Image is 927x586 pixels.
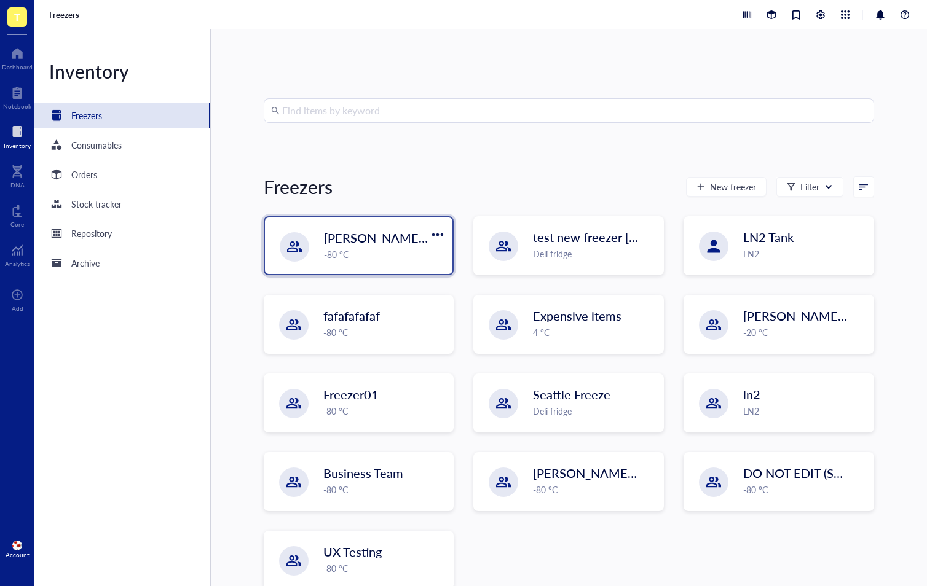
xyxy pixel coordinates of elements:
a: Inventory [4,122,31,149]
span: [PERSON_NAME]'s Fridge [533,464,676,482]
a: DNA [10,162,25,189]
a: Dashboard [2,44,33,71]
a: Orders [34,162,210,187]
div: LN2 [743,404,866,418]
div: Core [10,221,24,228]
span: test new freezer [PERSON_NAME] [533,229,724,246]
img: 0d38a47e-085d-4ae2-a406-c371b58e94d9.jpeg [12,541,22,550]
div: Freezers [71,109,102,122]
div: LN2 [743,247,866,260]
div: -80 °C [533,483,656,496]
span: New freezer [710,182,756,192]
div: Freezers [264,174,333,199]
div: Inventory [4,142,31,149]
a: Consumables [34,133,210,157]
div: -80 °C [323,404,446,418]
div: -80 °C [324,248,446,261]
span: [PERSON_NAME] `[DATE] [324,229,470,246]
div: Repository [71,227,112,240]
div: -80 °C [323,561,446,575]
a: Notebook [3,83,31,110]
span: Seattle Freeze [533,386,610,403]
a: Core [10,201,24,228]
div: -80 °C [743,483,866,496]
div: Deli fridge [533,404,656,418]
a: Stock tracker [34,192,210,216]
a: Freezers [34,103,210,128]
div: DNA [10,181,25,189]
span: fafafafafaf [323,307,380,324]
div: Archive [71,256,100,270]
div: -20 °C [743,326,866,339]
span: DO NOT EDIT (Shared) [743,464,867,482]
span: [PERSON_NAME]'s Freezer [743,307,893,324]
div: Account [6,551,30,558]
div: Add [12,305,23,312]
a: Analytics [5,240,30,267]
div: Inventory [34,59,210,84]
span: Expensive items [533,307,621,324]
div: -80 °C [323,483,446,496]
a: Freezers [49,9,82,20]
span: UX Testing [323,543,382,560]
div: Deli fridge [533,247,656,260]
a: Archive [34,251,210,275]
span: Business Team [323,464,403,482]
button: New freezer [686,177,767,197]
div: -80 °C [323,326,446,339]
div: Filter [800,180,819,193]
span: LN2 Tank [743,229,794,246]
div: Orders [71,168,97,181]
div: Notebook [3,103,31,110]
span: Freezer01 [323,386,379,403]
span: T [14,9,20,25]
div: Dashboard [2,63,33,71]
div: Stock tracker [71,197,122,211]
div: Analytics [5,260,30,267]
span: ln2 [743,386,760,403]
div: Consumables [71,138,122,152]
div: 4 °C [533,326,656,339]
a: Repository [34,221,210,246]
